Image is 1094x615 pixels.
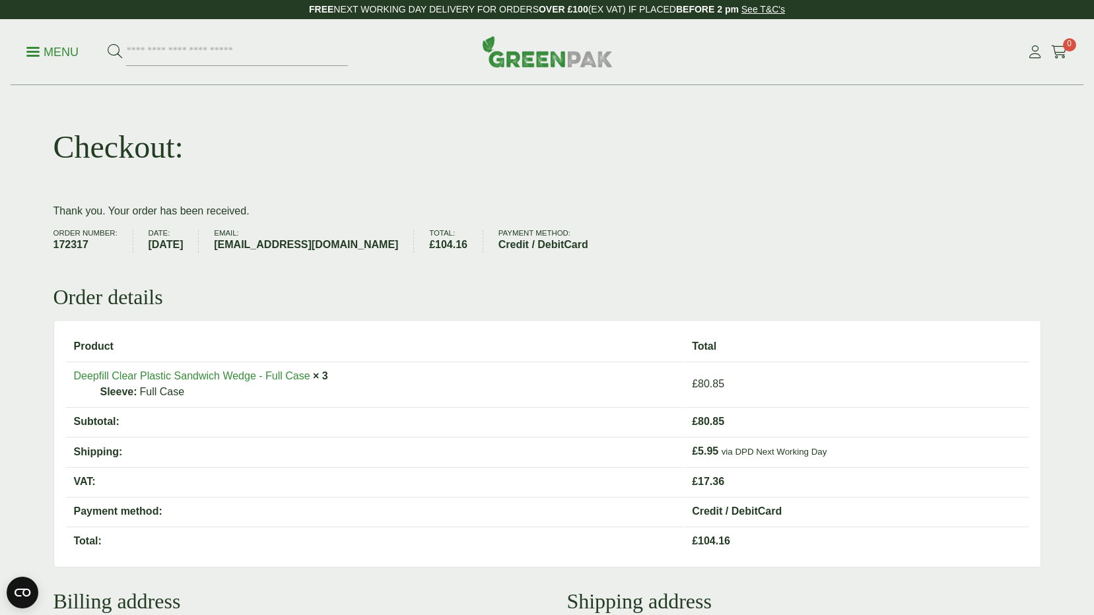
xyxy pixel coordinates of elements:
td: Credit / DebitCard [684,497,1028,525]
li: Total: [429,230,483,253]
strong: [EMAIL_ADDRESS][DOMAIN_NAME] [214,237,398,253]
p: Thank you. Your order has been received. [53,203,1041,219]
small: via DPD Next Working Day [722,447,827,457]
strong: Sleeve: [100,384,137,400]
span: £ [692,535,698,546]
h2: Billing address [53,589,528,614]
th: Total: [66,527,683,555]
button: Open CMP widget [7,577,38,608]
strong: 172317 [53,237,118,253]
a: 0 [1051,42,1068,62]
strong: OVER £100 [539,4,588,15]
h2: Order details [53,284,1041,309]
th: Subtotal: [66,407,683,436]
i: My Account [1027,46,1043,59]
strong: × 3 [313,370,328,381]
p: Full Case [100,384,675,400]
a: Menu [26,44,79,57]
th: Product [66,333,683,360]
th: Total [684,333,1028,360]
strong: BEFORE 2 pm [676,4,739,15]
li: Email: [214,230,414,253]
span: 17.36 [692,476,724,487]
bdi: 80.85 [692,378,724,389]
strong: FREE [309,4,333,15]
img: GreenPak Supplies [482,36,613,67]
th: VAT: [66,467,683,496]
span: £ [429,239,435,250]
th: Shipping: [66,437,683,466]
a: Deepfill Clear Plastic Sandwich Wedge - Full Case [74,370,310,381]
p: Menu [26,44,79,60]
bdi: 104.16 [429,239,467,250]
span: 104.16 [692,535,730,546]
i: Cart [1051,46,1068,59]
li: Date: [148,230,199,253]
span: £ [692,378,698,389]
span: £ [692,416,698,427]
span: 5.95 [692,445,718,457]
span: 0 [1063,38,1076,51]
li: Order number: [53,230,133,253]
h2: Shipping address [566,589,1041,614]
h1: Checkout: [53,128,184,166]
strong: Credit / DebitCard [498,237,588,253]
span: £ [692,476,698,487]
span: 80.85 [692,416,724,427]
span: £ [692,445,698,457]
li: Payment method: [498,230,603,253]
a: See T&C's [741,4,785,15]
strong: [DATE] [148,237,183,253]
th: Payment method: [66,497,683,525]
